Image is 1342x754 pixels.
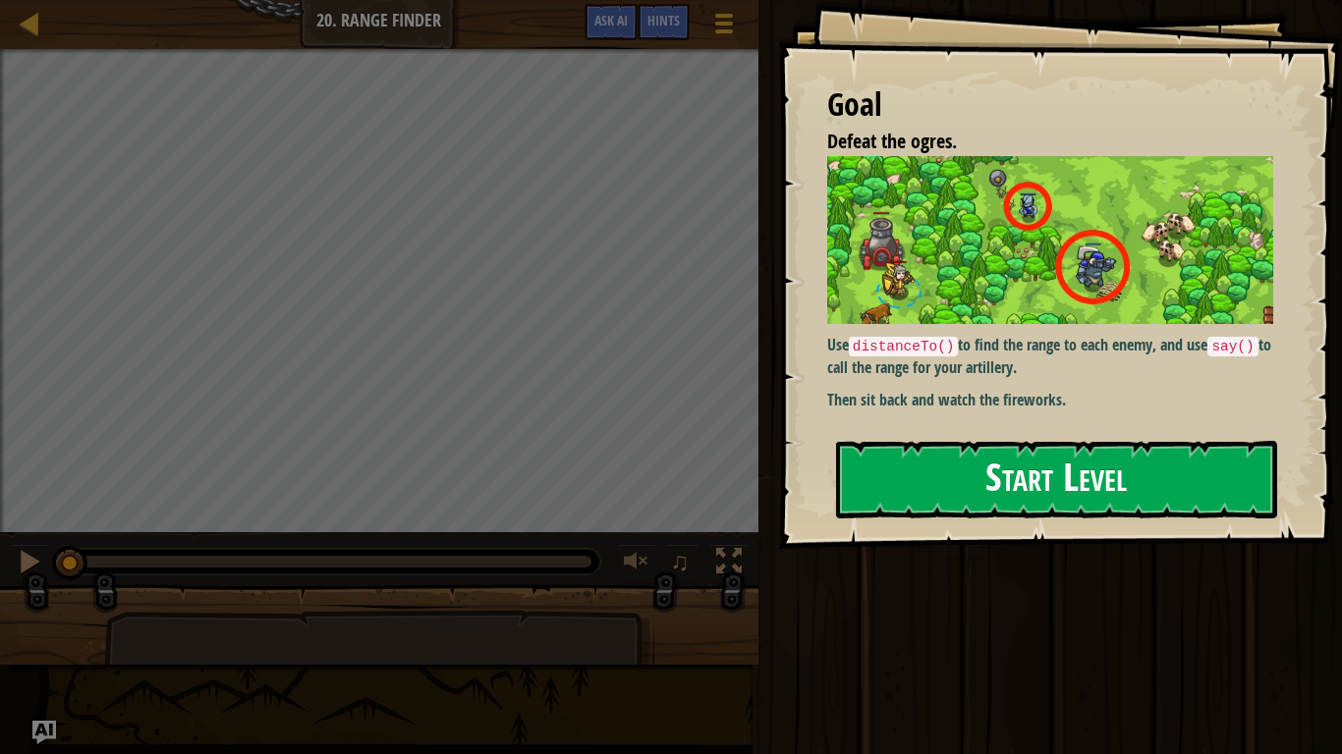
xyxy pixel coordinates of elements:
li: Defeat the ogres. [803,128,1268,156]
code: say() [1207,337,1258,356]
span: Defeat the ogres. [827,128,957,154]
button: ♫ [666,544,699,584]
button: Ctrl + P: Pause [10,544,49,584]
button: Toggle fullscreen [709,544,749,584]
span: ♫ [670,547,690,576]
button: Ask AI [585,4,638,40]
button: Start Level [836,441,1277,518]
button: Ask AI [32,721,56,744]
button: Show game menu [699,4,749,50]
span: Ask AI [594,11,628,29]
span: Hints [647,11,680,29]
img: Range finder [827,156,1273,324]
p: Use to find the range to each enemy, and use to call the range for your artillery. [827,334,1273,379]
div: Goal [827,82,1273,128]
p: Then sit back and watch the fireworks. [827,389,1273,411]
button: Adjust volume [617,544,656,584]
code: distanceTo() [849,337,959,356]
